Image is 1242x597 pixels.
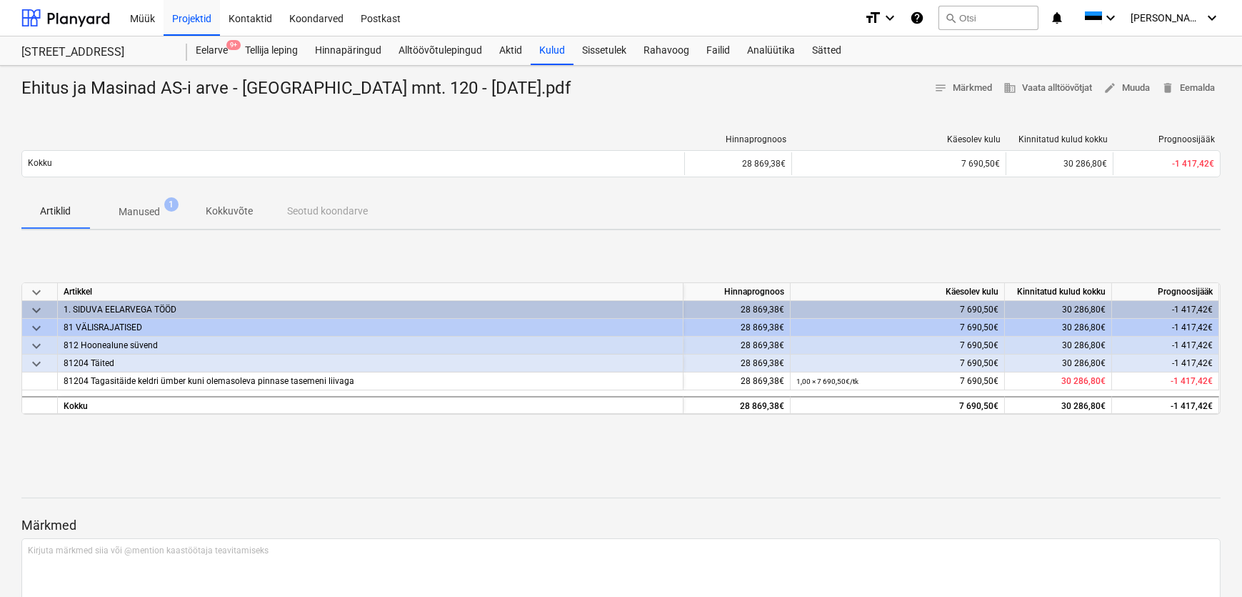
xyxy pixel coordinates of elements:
[1103,80,1150,97] span: Muuda
[1050,9,1064,26] i: notifications
[796,378,858,385] small: 1,00 × 7 690,50€ / tk
[1112,319,1219,337] div: -1 417,42€
[390,36,491,65] a: Alltöövõtulepingud
[119,204,160,219] p: Manused
[683,372,791,390] div: 28 869,38€
[28,284,45,301] span: keyboard_arrow_down
[796,355,998,372] div: 7 690,50€
[574,36,635,65] a: Sissetulek
[1112,396,1219,414] div: -1 417,42€
[796,301,998,319] div: 7 690,50€
[64,337,677,354] div: 812 Hoonealune süvend
[187,36,236,65] a: Eelarve9+
[491,36,531,65] a: Aktid
[64,376,354,386] span: 81204 Tagasitäide keldri ümber kuni olemasoleva pinnase tasemeni liivaga
[1005,396,1112,414] div: 30 286,80€
[1005,319,1112,337] div: 30 286,80€
[934,80,992,97] span: Märkmed
[683,396,791,414] div: 28 869,38€
[945,12,956,24] span: search
[683,355,791,372] div: 28 869,38€
[164,197,179,212] span: 1
[1005,301,1112,319] div: 30 286,80€
[635,36,698,65] a: Rahavoog
[58,396,683,414] div: Kokku
[1112,283,1219,301] div: Prognoosijääk
[798,134,1001,144] div: Käesolev kulu
[1172,159,1214,169] span: -1 417,42€
[64,301,677,318] div: 1. SIDUVA EELARVEGA TÖÖD
[28,337,45,355] span: keyboard_arrow_down
[1131,12,1202,24] span: [PERSON_NAME]
[938,6,1038,30] button: Otsi
[1061,376,1106,386] span: 30 286,80€
[1156,77,1221,99] button: Eemalda
[998,77,1098,99] button: Vaata alltöövõtjat
[1161,82,1174,94] span: delete
[1103,82,1116,94] span: edit
[64,355,677,372] div: 81204 Täited
[928,77,998,99] button: Märkmed
[21,77,582,100] div: Ehitus ja Masinad AS-i arve - [GEOGRAPHIC_DATA] mnt. 120 - [DATE].pdf
[1006,152,1113,175] div: 30 286,80€
[531,36,574,65] a: Kulud
[683,337,791,355] div: 28 869,38€
[28,157,52,169] p: Kokku
[1119,134,1215,144] div: Prognoosijääk
[1112,301,1219,319] div: -1 417,42€
[1171,528,1242,597] iframe: Chat Widget
[236,36,306,65] a: Tellija leping
[698,36,738,65] a: Failid
[1005,337,1112,355] div: 30 286,80€
[796,372,998,390] div: 7 690,50€
[28,355,45,372] span: keyboard_arrow_down
[1161,80,1215,97] span: Eemalda
[39,204,73,219] p: Artiklid
[306,36,390,65] a: Hinnapäringud
[684,152,791,175] div: 28 869,38€
[1203,9,1221,26] i: keyboard_arrow_down
[28,302,45,319] span: keyboard_arrow_down
[1003,82,1016,94] span: business
[803,36,850,65] a: Sätted
[64,319,677,336] div: 81 VÄLISRAJATISED
[1102,9,1119,26] i: keyboard_arrow_down
[21,517,1221,534] p: Märkmed
[226,40,241,50] span: 9+
[798,159,1000,169] div: 7 690,50€
[206,204,253,219] p: Kokkuvõte
[187,36,236,65] div: Eelarve
[796,398,998,415] div: 7 690,50€
[21,45,170,60] div: [STREET_ADDRESS]
[1005,355,1112,372] div: 30 286,80€
[1003,80,1092,97] span: Vaata alltöövõtjat
[1112,355,1219,372] div: -1 417,42€
[1005,283,1112,301] div: Kinnitatud kulud kokku
[683,283,791,301] div: Hinnaprognoos
[28,320,45,337] span: keyboard_arrow_down
[738,36,803,65] a: Analüütika
[864,9,881,26] i: format_size
[1012,134,1108,144] div: Kinnitatud kulud kokku
[881,9,898,26] i: keyboard_arrow_down
[1112,337,1219,355] div: -1 417,42€
[1098,77,1156,99] button: Muuda
[796,337,998,355] div: 7 690,50€
[683,301,791,319] div: 28 869,38€
[791,283,1005,301] div: Käesolev kulu
[58,283,683,301] div: Artikkel
[683,319,791,337] div: 28 869,38€
[796,319,998,337] div: 7 690,50€
[934,82,947,94] span: notes
[1171,376,1213,386] span: -1 417,42€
